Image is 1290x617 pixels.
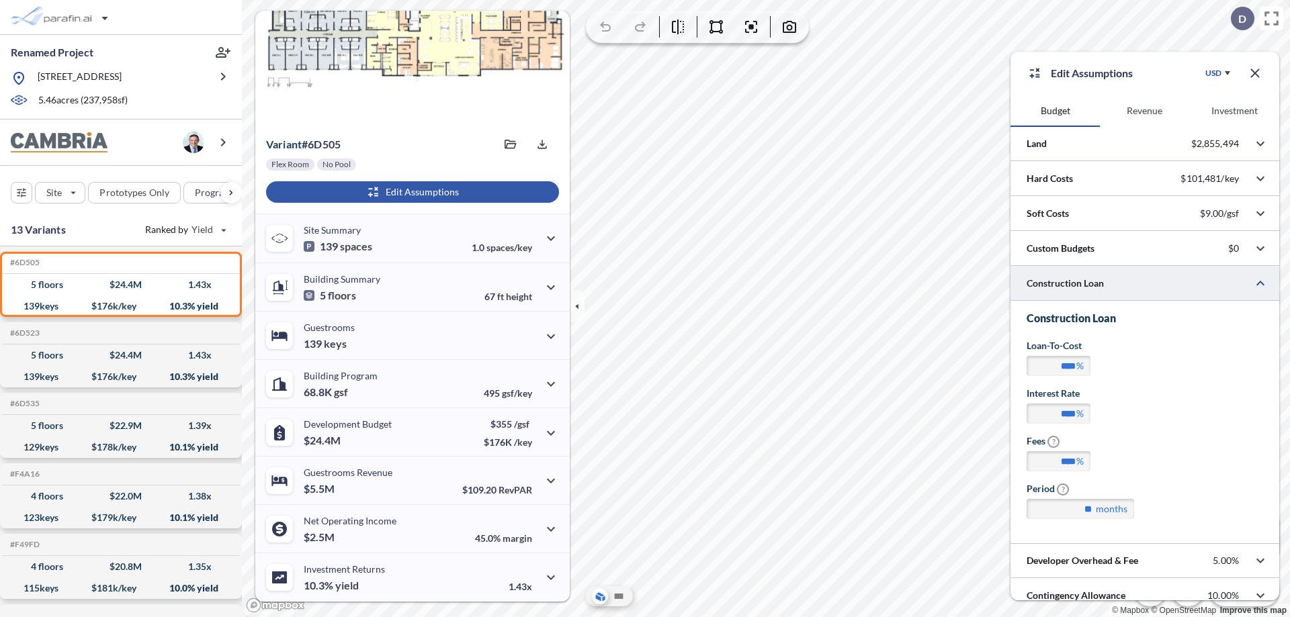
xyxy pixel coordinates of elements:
p: Program [195,186,232,199]
p: Soft Costs [1027,207,1069,220]
p: Investment Returns [304,563,385,575]
h5: Click to copy the code [7,258,40,267]
p: [STREET_ADDRESS] [38,70,122,87]
button: Prototypes Only [88,182,181,203]
p: $24.4M [304,434,343,447]
p: Guestrooms Revenue [304,467,392,478]
button: Ranked by Yield [134,219,235,240]
p: Custom Budgets [1027,242,1094,255]
h3: Construction Loan [1027,312,1263,325]
p: Guestrooms [304,322,355,333]
label: % [1076,407,1084,420]
button: Site Plan [611,588,627,604]
span: spaces [340,240,372,253]
label: % [1076,455,1084,468]
p: 5 [304,289,356,302]
p: $176K [484,436,532,448]
a: OpenStreetMap [1151,606,1216,615]
h5: Click to copy the code [7,540,40,549]
span: ft [497,291,504,302]
p: $9.00/gsf [1200,207,1239,220]
span: keys [324,337,347,350]
p: Site [46,186,62,199]
p: D [1238,13,1246,25]
p: 10.00% [1207,589,1239,602]
button: Program [183,182,256,203]
p: 5.00% [1213,555,1239,567]
label: % [1076,359,1084,373]
p: 495 [484,387,532,399]
span: Variant [266,138,302,150]
button: Investment [1190,95,1279,127]
button: Edit Assumptions [266,181,559,203]
a: Improve this map [1220,606,1287,615]
label: months [1096,502,1127,516]
p: 5.46 acres ( 237,958 sf) [38,93,128,108]
span: margin [503,532,532,544]
label: Loan-to-Cost [1027,339,1082,352]
label: Period [1027,482,1069,495]
span: spaces/key [486,242,532,253]
p: $0 [1228,242,1239,254]
p: # 6d505 [266,138,341,151]
p: 68.8K [304,385,348,399]
p: 10.3% [304,579,359,592]
img: user logo [183,132,204,153]
span: /gsf [514,418,529,430]
p: Building Summary [304,273,380,285]
p: Developer Overhead & Fee [1027,554,1138,567]
p: 139 [304,337,347,350]
p: Contingency Allowance [1027,589,1125,602]
label: Interest Rate [1027,387,1080,400]
p: Land [1027,137,1047,150]
h5: Click to copy the code [7,328,40,338]
p: $355 [484,418,532,430]
p: Net Operating Income [304,515,396,526]
p: 1.0 [472,242,532,253]
p: $5.5M [304,482,337,495]
p: Edit Assumptions [1051,65,1133,81]
p: $2,855,494 [1191,138,1239,150]
p: Building Program [304,370,378,381]
p: 1.43x [509,581,532,592]
p: Prototypes Only [99,186,169,199]
span: ? [1057,483,1069,495]
button: Revenue [1100,95,1189,127]
p: No Pool [322,159,351,170]
p: 67 [484,291,532,302]
p: Flex Room [271,159,309,170]
span: Yield [191,223,214,236]
label: Fees [1027,434,1060,448]
img: BrandImage [11,132,107,153]
button: Budget [1010,95,1100,127]
p: 139 [304,240,372,253]
p: Renamed Project [11,45,93,60]
p: $2.5M [304,530,337,544]
span: ? [1047,436,1060,448]
p: $109.20 [462,484,532,495]
button: Aerial View [592,588,608,604]
span: height [506,291,532,302]
h5: Click to copy the code [7,469,40,479]
button: Site [35,182,85,203]
h5: Click to copy the code [7,399,40,408]
a: Mapbox homepage [246,598,305,613]
p: 13 Variants [11,222,66,238]
span: floors [328,289,356,302]
p: 45.0% [475,532,532,544]
span: RevPAR [499,484,532,495]
p: Development Budget [304,418,392,430]
span: gsf [334,385,348,399]
div: USD [1205,68,1221,79]
p: $101,481/key [1180,173,1239,185]
p: Site Summary [304,224,361,236]
a: Mapbox [1112,606,1149,615]
p: Hard Costs [1027,172,1073,185]
span: /key [514,436,532,448]
span: yield [335,579,359,592]
span: gsf/key [502,387,532,399]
